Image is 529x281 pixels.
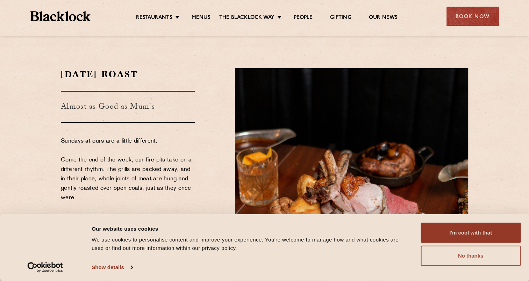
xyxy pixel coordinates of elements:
[446,7,499,26] div: Book Now
[369,14,398,22] a: Our News
[15,262,76,273] a: Usercentrics Cookiebot - opens in a new window
[92,262,132,273] a: Show details
[61,91,195,123] h3: Almost as Good as Mum's
[30,11,91,21] img: BL_Textured_Logo-footer-cropped.svg
[330,14,351,22] a: Gifting
[92,236,405,252] div: We use cookies to personalise content and improve your experience. You're welcome to manage how a...
[294,14,313,22] a: People
[219,14,274,22] a: The Blacklock Way
[61,68,195,80] h2: [DATE] Roast
[136,14,172,22] a: Restaurants
[192,14,210,22] a: Menus
[92,224,405,233] div: Our website uses cookies
[421,246,521,266] button: No thanks
[421,223,521,243] button: I'm cool with that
